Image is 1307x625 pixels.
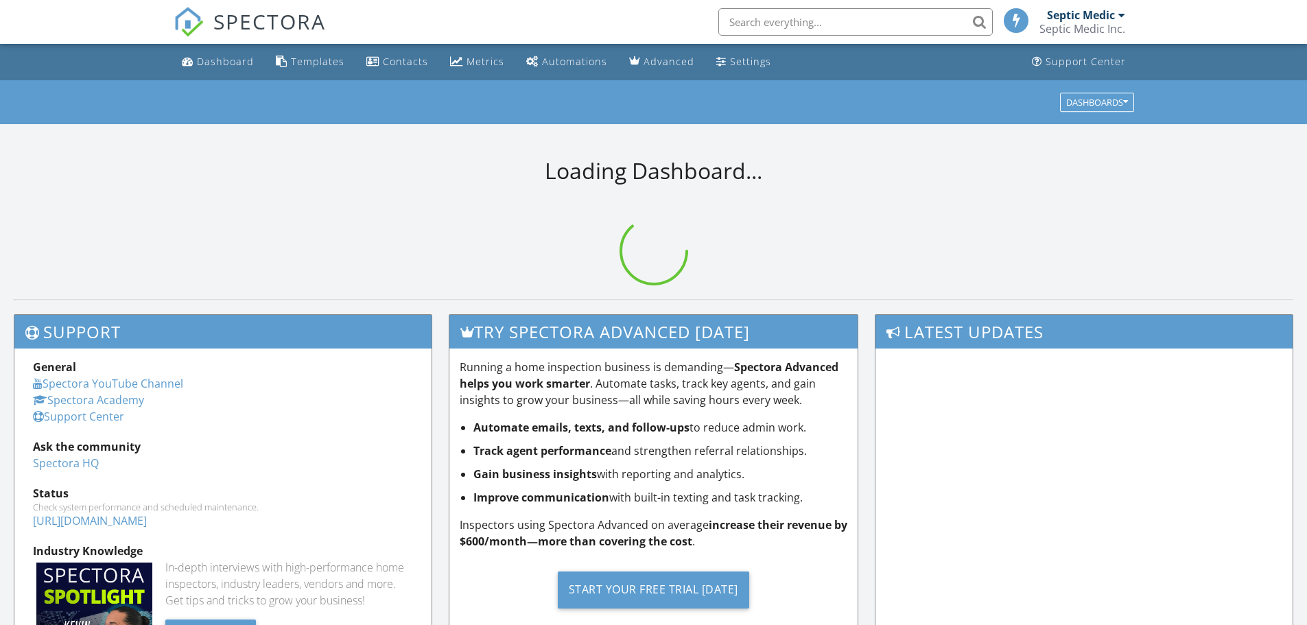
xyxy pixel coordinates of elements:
a: Automations (Basic) [521,49,613,75]
strong: Spectora Advanced helps you work smarter [460,359,838,391]
div: Metrics [467,55,504,68]
strong: General [33,359,76,375]
a: Spectora Academy [33,392,144,408]
p: Inspectors using Spectora Advanced on average . [460,517,848,550]
a: [URL][DOMAIN_NAME] [33,513,147,528]
strong: Gain business insights [473,467,597,482]
div: In-depth interviews with high-performance home inspectors, industry leaders, vendors and more. Ge... [165,559,413,609]
h3: Support [14,315,432,349]
li: and strengthen referral relationships. [473,443,848,459]
a: Metrics [445,49,510,75]
strong: Track agent performance [473,443,611,458]
span: SPECTORA [213,7,326,36]
button: Dashboards [1060,93,1134,112]
div: Check system performance and scheduled maintenance. [33,502,413,512]
li: to reduce admin work. [473,419,848,436]
h3: Try spectora advanced [DATE] [449,315,858,349]
a: Start Your Free Trial [DATE] [460,561,848,619]
div: Dashboard [197,55,254,68]
strong: increase their revenue by $600/month—more than covering the cost [460,517,847,549]
div: Ask the community [33,438,413,455]
div: Settings [730,55,771,68]
a: Templates [270,49,350,75]
li: with reporting and analytics. [473,466,848,482]
a: SPECTORA [174,19,326,47]
input: Search everything... [718,8,993,36]
a: Support Center [33,409,124,424]
div: Septic Medic [1047,8,1115,22]
div: Dashboards [1066,97,1128,107]
h3: Latest Updates [875,315,1293,349]
a: Contacts [361,49,434,75]
a: Advanced [624,49,700,75]
div: Automations [542,55,607,68]
li: with built-in texting and task tracking. [473,489,848,506]
p: Running a home inspection business is demanding— . Automate tasks, track key agents, and gain ins... [460,359,848,408]
div: Start Your Free Trial [DATE] [558,571,749,609]
a: Dashboard [176,49,259,75]
div: Status [33,485,413,502]
a: Settings [711,49,777,75]
div: Contacts [383,55,428,68]
div: Templates [291,55,344,68]
a: Support Center [1026,49,1131,75]
div: Advanced [644,55,694,68]
img: The Best Home Inspection Software - Spectora [174,7,204,37]
strong: Improve communication [473,490,609,505]
a: Spectora YouTube Channel [33,376,183,391]
div: Support Center [1046,55,1126,68]
div: Septic Medic Inc. [1039,22,1125,36]
strong: Automate emails, texts, and follow-ups [473,420,690,435]
a: Spectora HQ [33,456,99,471]
div: Industry Knowledge [33,543,413,559]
